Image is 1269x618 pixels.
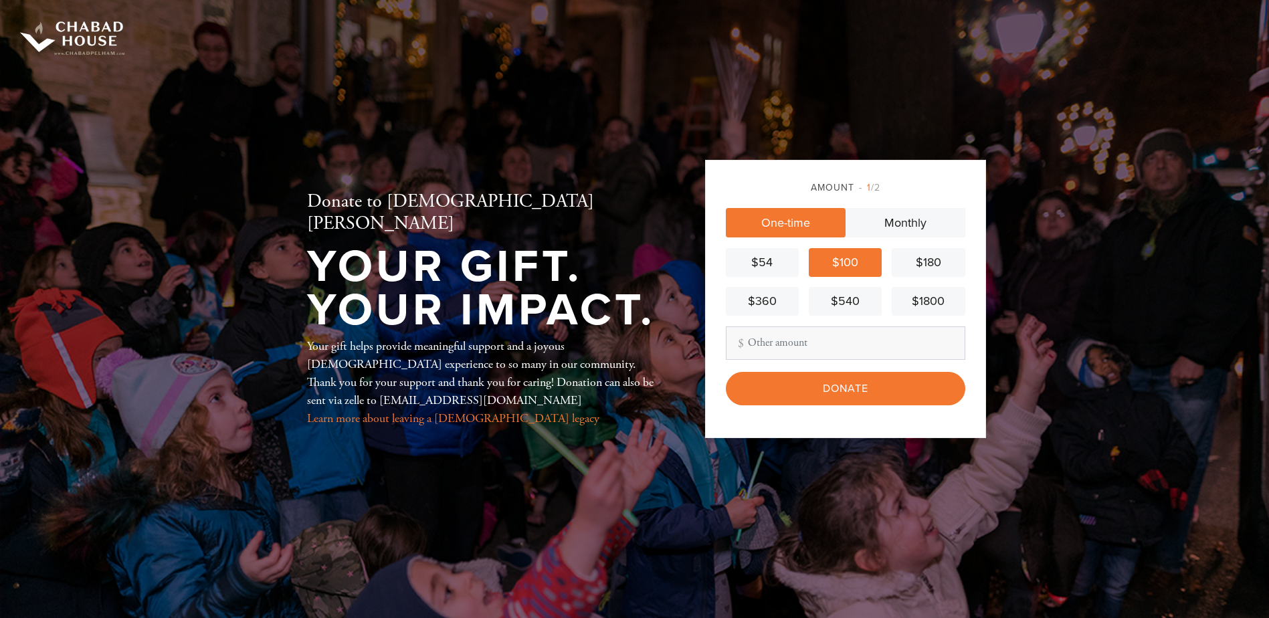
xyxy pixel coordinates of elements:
[726,208,846,237] a: One-time
[731,292,793,310] div: $360
[307,411,599,426] a: Learn more about leaving a [DEMOGRAPHIC_DATA] legacy
[859,182,880,193] span: /2
[814,253,876,272] div: $100
[814,292,876,310] div: $540
[867,182,871,193] span: 1
[897,292,959,310] div: $1800
[809,248,882,277] a: $100
[726,248,799,277] a: $54
[897,253,959,272] div: $180
[892,248,965,277] a: $180
[726,326,965,360] input: Other amount
[726,181,965,195] div: Amount
[726,287,799,316] a: $360
[731,253,793,272] div: $54
[892,287,965,316] a: $1800
[846,208,965,237] a: Monthly
[809,287,882,316] a: $540
[307,245,662,332] h1: Your Gift. Your Impact.
[20,7,124,55] img: chabad%20house%20logo%20white%202_1.png
[307,191,662,235] h2: Donate to [DEMOGRAPHIC_DATA][PERSON_NAME]
[726,372,965,405] input: Donate
[307,337,662,427] div: Your gift helps provide meaningful support and a joyous [DEMOGRAPHIC_DATA] experience to so many ...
